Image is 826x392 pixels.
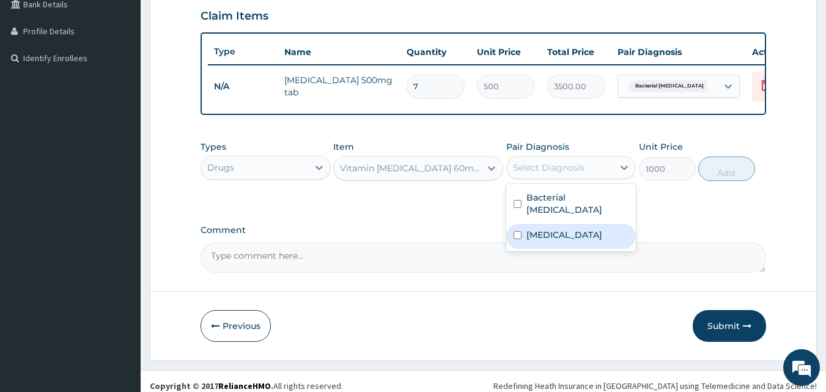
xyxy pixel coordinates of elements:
td: [MEDICAL_DATA] 500mg tab [278,68,400,105]
th: Pair Diagnosis [611,40,746,64]
img: d_794563401_company_1708531726252_794563401 [23,61,50,92]
span: Bacterial [MEDICAL_DATA] [629,80,710,92]
th: Quantity [400,40,471,64]
td: N/A [208,75,278,98]
button: Previous [201,310,271,342]
label: [MEDICAL_DATA] [526,229,602,241]
label: Pair Diagnosis [506,141,569,153]
div: Chat with us now [64,68,205,84]
label: Item [333,141,354,153]
span: We're online! [71,118,169,242]
a: RelianceHMO [218,380,271,391]
textarea: Type your message and hit 'Enter' [6,262,233,305]
button: Submit [693,310,766,342]
label: Comment [201,225,767,235]
th: Unit Price [471,40,541,64]
div: Vitamin [MEDICAL_DATA] 60ml Syrup [340,162,482,174]
strong: Copyright © 2017 . [150,380,273,391]
div: Redefining Heath Insurance in [GEOGRAPHIC_DATA] using Telemedicine and Data Science! [493,380,817,392]
th: Actions [746,40,807,64]
div: Drugs [207,161,234,174]
label: Types [201,142,226,152]
th: Name [278,40,400,64]
h3: Claim Items [201,10,268,23]
div: Minimize live chat window [201,6,230,35]
label: Bacterial [MEDICAL_DATA] [526,191,629,216]
th: Type [208,40,278,63]
label: Unit Price [639,141,683,153]
button: Add [698,157,755,181]
th: Total Price [541,40,611,64]
div: Select Diagnosis [513,161,584,174]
